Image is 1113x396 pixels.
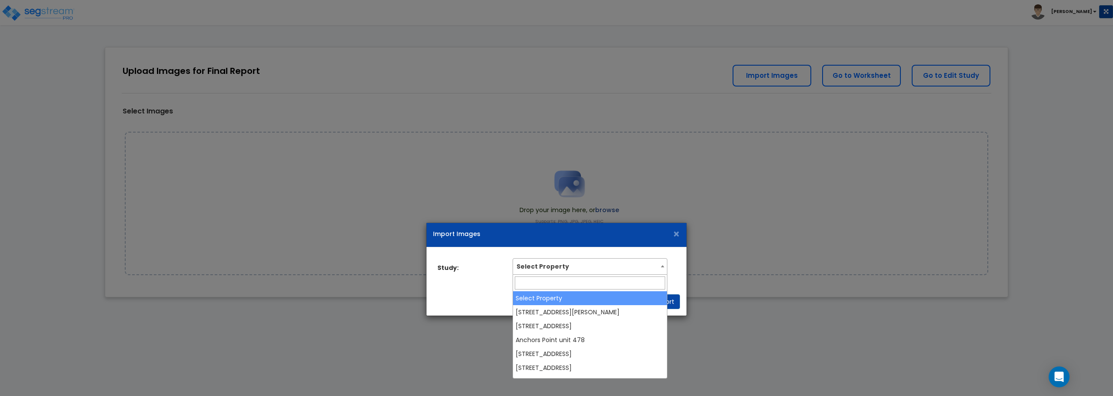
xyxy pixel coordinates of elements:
li: [STREET_ADDRESS] [513,361,666,375]
h5: Import Images [433,230,680,238]
div: Close [673,229,680,240]
div: Open Intercom Messenger [1049,366,1070,387]
li: Anchors Point unit 478 [513,333,666,347]
span: × [673,226,680,242]
li: [STREET_ADDRESS] [513,319,666,333]
span: Select Property [513,259,666,273]
li: Select Property [513,291,666,305]
b: Study: [437,263,459,272]
li: [STREET_ADDRESS] [513,375,666,389]
span: Select Property [513,258,667,275]
li: [STREET_ADDRESS][PERSON_NAME] [513,305,666,319]
li: [STREET_ADDRESS] [513,347,666,361]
